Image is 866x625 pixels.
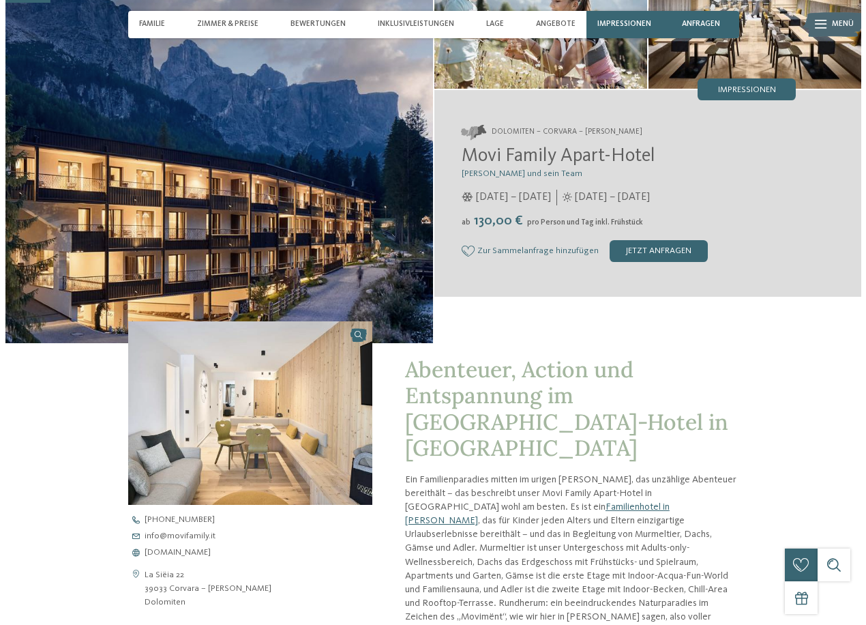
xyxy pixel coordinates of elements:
span: Familie [134,20,160,29]
span: Bewertungen [285,20,340,29]
span: Dolomiten – Corvara – [PERSON_NAME] [486,127,637,138]
img: Eine glückliche Familienauszeit in Corvara [123,321,367,505]
a: [DOMAIN_NAME] [123,549,387,557]
span: ab [456,218,465,227]
a: [PHONE_NUMBER] [123,516,387,525]
span: Zimmer & Preise [192,20,253,29]
a: info@movifamily.it [123,532,387,541]
span: pro Person und Tag inkl. Frühstück [522,218,638,227]
span: [DATE] – [DATE] [569,190,644,205]
span: [PERSON_NAME] und sein Team [456,169,577,178]
span: Impressionen [592,20,646,29]
span: anfragen [676,20,715,29]
address: La Siëia 22 39033 Corvara – [PERSON_NAME] Dolomiten [139,568,266,610]
i: Öffnungszeiten im Sommer [557,192,567,202]
span: Movi Family Apart-Hotel [456,147,650,166]
span: 130,00 € [466,214,520,228]
span: [DATE] – [DATE] [471,190,546,205]
span: [PHONE_NUMBER] [139,516,209,525]
div: jetzt anfragen [604,240,702,262]
span: Angebote [531,20,570,29]
span: Zur Sammelanfrage hinzufügen [472,246,593,256]
span: info@ movifamily. it [139,532,210,541]
span: Inklusivleistungen [372,20,449,29]
span: Abenteuer, Action und Entspannung im [GEOGRAPHIC_DATA]-Hotel in [GEOGRAPHIC_DATA] [400,355,723,462]
i: Öffnungszeiten im Winter [456,192,468,202]
span: [DOMAIN_NAME] [139,549,205,557]
span: Impressionen [713,86,771,95]
span: Lage [481,20,498,29]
